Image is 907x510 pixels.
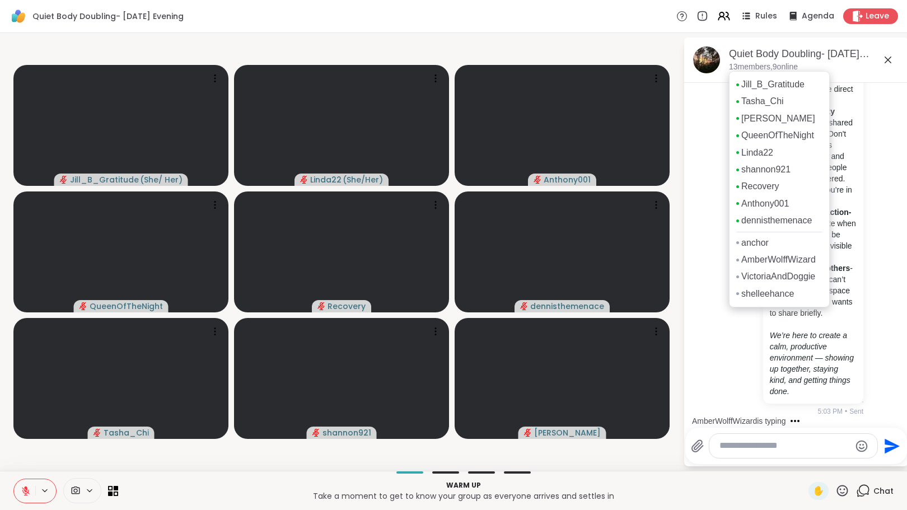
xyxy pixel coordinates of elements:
img: ShareWell Logomark [9,7,28,26]
strong: Confidentiality matters [770,107,835,127]
span: audio-muted [300,176,308,184]
span: audio-muted [524,429,532,437]
a: VictoriaAndDoggie [741,270,815,283]
button: Send [878,433,903,458]
a: Recovery [741,180,779,193]
span: Agenda [802,11,834,22]
div: Quiet Body Doubling- [DATE] Evening, [DATE] [729,47,899,61]
textarea: Type your message [719,440,850,452]
span: Recovery [328,301,366,312]
p: Warm up [125,480,802,490]
span: 5:03 PM [817,406,843,417]
span: Quiet Body Doubling- [DATE] Evening [32,11,184,22]
a: [PERSON_NAME] [741,113,815,125]
a: Tasha_Chi [741,95,784,107]
span: Leave [866,11,889,22]
button: Emoji picker [855,439,868,453]
span: ( She/ Her ) [140,174,183,185]
span: shannon921 [322,427,371,438]
span: audio-muted [534,176,541,184]
span: Chat [873,485,894,497]
span: Tasha_Chi [104,427,149,438]
span: QueenOfTheNight [90,301,163,312]
span: audio-muted [80,302,87,310]
span: Linda22 [310,174,342,185]
span: audio-muted [520,302,528,310]
a: Linda22 [741,147,773,159]
img: Quiet Body Doubling- Thursday Evening, Oct 09 [693,46,720,73]
a: AmberWolffWizard [741,254,816,266]
span: Sent [849,406,863,417]
span: audio-muted [317,302,325,310]
a: anchor [741,237,769,249]
span: • [845,406,847,417]
a: Anthony001 [741,198,789,210]
a: QueenOfTheNight [741,129,814,142]
span: [PERSON_NAME] [534,427,601,438]
p: 13 members, 9 online [729,62,798,73]
em: We’re here to create a calm, productive environment — showing up together, staying kind, and gett... [770,331,854,396]
a: shelleehance [741,288,794,300]
span: ( She/Her ) [343,174,383,185]
span: Rules [755,11,777,22]
span: Jill_B_Gratitude [70,174,139,185]
strong: Keep it distraction-free [770,208,852,228]
span: Anthony001 [544,174,591,185]
span: audio-muted [312,429,320,437]
div: AmberWolffWizard is typing [692,415,786,427]
a: dennisthemenace [741,214,812,227]
span: audio-muted [60,176,68,184]
a: shannon921 [741,163,791,176]
span: audio-muted [93,429,101,437]
span: ✋ [813,484,824,498]
a: Jill_B_Gratitude [741,78,805,91]
p: Take a moment to get to know your group as everyone arrives and settles in [125,490,802,502]
span: dennisthemenace [530,301,604,312]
